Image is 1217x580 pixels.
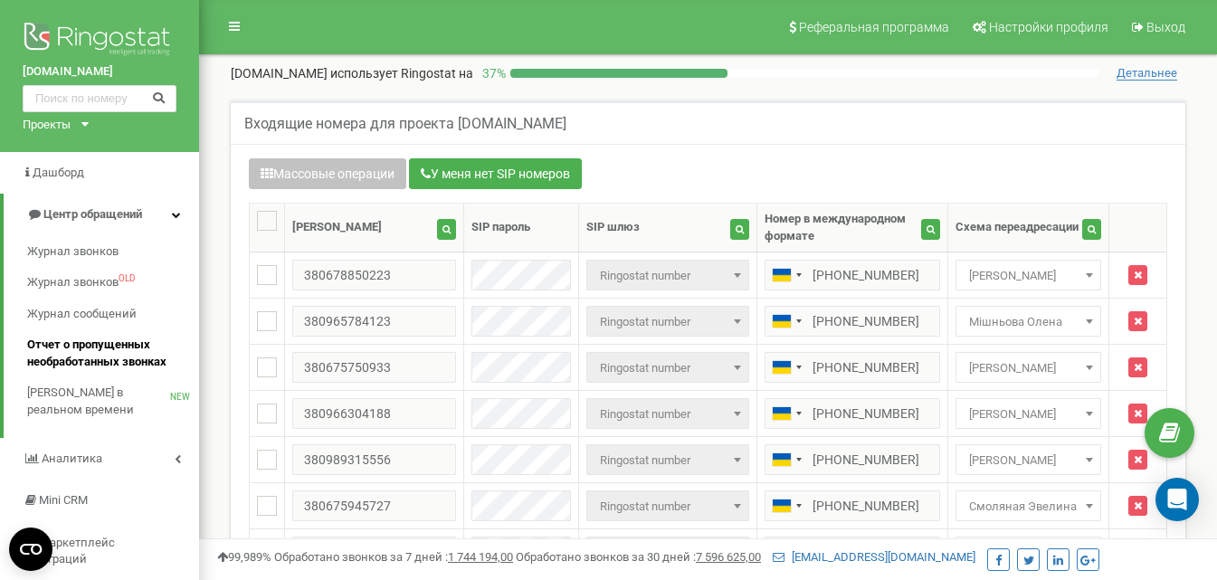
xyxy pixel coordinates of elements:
[765,444,940,475] input: 050 123 4567
[593,309,743,335] span: Ringostat number
[1146,20,1185,34] span: Выход
[962,263,1095,289] span: Мельник Ольга
[586,444,749,475] span: Ringostat number
[799,20,949,34] span: Реферальная программа
[765,491,807,520] div: Telephone country code
[39,493,88,507] span: Mini CRM
[409,158,582,189] button: У меня нет SIP номеров
[27,243,119,261] span: Журнал звонков
[586,352,749,383] span: Ringostat number
[773,550,975,564] a: [EMAIL_ADDRESS][DOMAIN_NAME]
[249,158,406,189] button: Массовые операции
[231,64,473,82] p: [DOMAIN_NAME]
[274,550,513,564] span: Обработано звонков за 7 дней :
[593,402,743,427] span: Ringostat number
[27,337,190,370] span: Отчет о пропущенных необработанных звонках
[956,444,1101,475] span: Дегнера Мирослава
[23,63,176,81] a: [DOMAIN_NAME]
[962,309,1095,335] span: Мішньова Олена
[962,448,1095,473] span: Дегнера Мирослава
[586,306,749,337] span: Ringostat number
[765,537,940,567] input: 050 123 4567
[27,329,199,377] a: Отчет о пропущенных необработанных звонках
[586,260,749,290] span: Ringostat number
[33,166,84,179] span: Дашборд
[593,356,743,381] span: Ringostat number
[765,398,940,429] input: 050 123 4567
[448,550,513,564] u: 1 744 194,00
[27,385,170,418] span: [PERSON_NAME] в реальном времени
[696,550,761,564] u: 7 596 625,00
[330,66,473,81] span: использует Ringostat на
[586,219,640,236] div: SIP шлюз
[27,299,199,330] a: Журнал сообщений
[962,356,1095,381] span: Василенко Ксения
[292,219,382,236] div: [PERSON_NAME]
[27,306,137,323] span: Журнал сообщений
[42,452,102,465] span: Аналитика
[956,352,1101,383] span: Василенко Ксения
[956,490,1101,521] span: Смоляная Эвелина
[962,402,1095,427] span: Оверченко Тетяна
[23,85,176,112] input: Поиск по номеру
[586,398,749,429] span: Ringostat number
[1117,66,1177,81] span: Детальнее
[593,494,743,519] span: Ringostat number
[765,445,807,474] div: Telephone country code
[516,550,761,564] span: Обработано звонков за 30 дней :
[9,528,52,571] button: Open CMP widget
[43,207,142,221] span: Центр обращений
[473,64,510,82] p: 37 %
[956,219,1079,236] div: Схема переадресации
[23,536,115,566] span: Маркетплейс интеграций
[27,274,119,291] span: Журнал звонков
[586,490,749,521] span: Ringostat number
[244,116,566,132] h5: Входящие номера для проекта [DOMAIN_NAME]
[27,236,199,268] a: Журнал звонков
[23,18,176,63] img: Ringostat logo
[765,211,921,244] div: Номер в международном формате
[962,494,1095,519] span: Смоляная Эвелина
[593,263,743,289] span: Ringostat number
[217,550,271,564] span: 99,989%
[765,306,940,337] input: 050 123 4567
[989,20,1108,34] span: Настройки профиля
[765,307,807,336] div: Telephone country code
[27,377,199,425] a: [PERSON_NAME] в реальном времениNEW
[765,399,807,428] div: Telephone country code
[765,490,940,521] input: 050 123 4567
[956,398,1101,429] span: Оверченко Тетяна
[464,204,579,252] th: SIP пароль
[23,117,71,134] div: Проекты
[765,353,807,382] div: Telephone country code
[1155,478,1199,521] div: Open Intercom Messenger
[27,267,199,299] a: Журнал звонковOLD
[956,260,1101,290] span: Мельник Ольга
[765,261,807,290] div: Telephone country code
[765,352,940,383] input: 050 123 4567
[593,448,743,473] span: Ringostat number
[4,194,199,236] a: Центр обращений
[586,537,749,567] span: Ringostat number
[956,306,1101,337] span: Мішньова Олена
[956,537,1101,567] span: Мельник Ольга
[765,260,940,290] input: 050 123 4567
